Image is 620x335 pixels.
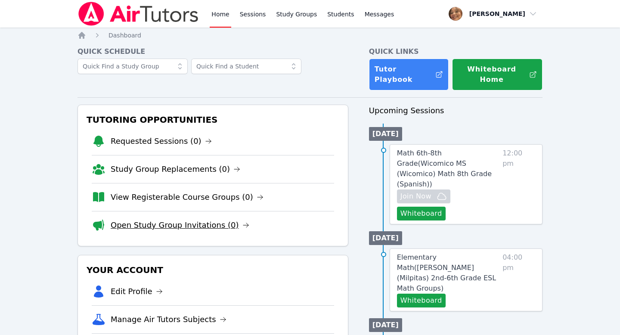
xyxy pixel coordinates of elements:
[77,47,348,57] h4: Quick Schedule
[452,59,542,90] button: Whiteboard Home
[191,59,301,74] input: Quick Find a Student
[111,191,263,203] a: View Registerable Course Groups (0)
[85,112,341,127] h3: Tutoring Opportunities
[77,2,199,26] img: Air Tutors
[369,318,402,332] li: [DATE]
[108,32,141,39] span: Dashboard
[365,10,394,19] span: Messages
[85,262,341,278] h3: Your Account
[369,47,542,57] h4: Quick Links
[397,148,499,189] a: Math 6th-8th Grade(Wicomico MS (Wicomico) Math 8th Grade (Spanish))
[502,252,535,307] span: 04:00 pm
[397,189,450,203] button: Join Now
[111,163,240,175] a: Study Group Replacements (0)
[369,105,542,117] h3: Upcoming Sessions
[111,285,163,298] a: Edit Profile
[397,294,446,307] button: Whiteboard
[400,191,431,202] span: Join Now
[397,207,446,220] button: Whiteboard
[397,252,499,294] a: Elementary Math([PERSON_NAME] (Milpitas) 2nd-6th Grade ESL Math Groups)
[77,59,188,74] input: Quick Find a Study Group
[111,135,212,147] a: Requested Sessions (0)
[369,231,402,245] li: [DATE]
[369,127,402,141] li: [DATE]
[111,313,226,326] a: Manage Air Tutors Subjects
[397,253,496,292] span: Elementary Math ( [PERSON_NAME] (Milpitas) 2nd-6th Grade ESL Math Groups )
[369,59,449,90] a: Tutor Playbook
[77,31,542,40] nav: Breadcrumb
[502,148,535,220] span: 12:00 pm
[397,149,492,188] span: Math 6th-8th Grade ( Wicomico MS (Wicomico) Math 8th Grade (Spanish) )
[111,219,249,231] a: Open Study Group Invitations (0)
[108,31,141,40] a: Dashboard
